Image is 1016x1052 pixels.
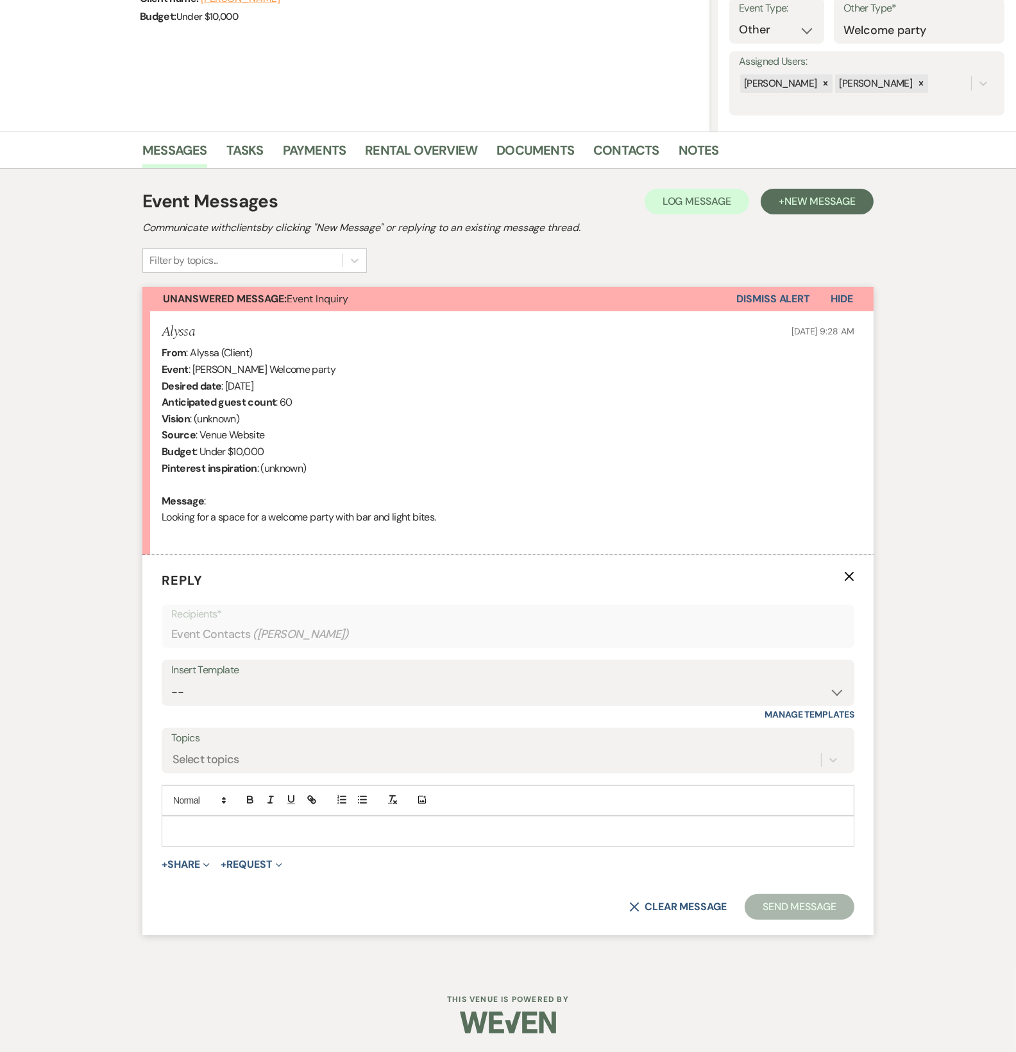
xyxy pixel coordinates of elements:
button: Unanswered Message:Event Inquiry [142,287,736,311]
label: Topics [171,729,845,748]
label: Assigned Users: [739,53,995,71]
div: Insert Template [171,661,845,680]
button: +New Message [761,189,874,214]
h5: Alyssa [162,324,195,340]
b: Budget [162,445,196,458]
a: Rental Overview [365,140,477,168]
span: Under $10,000 [176,10,239,23]
button: Send Message [745,894,854,920]
span: Log Message [663,194,731,208]
button: Dismiss Alert [736,287,810,311]
b: Message [162,494,205,508]
span: Hide [831,292,853,306]
h2: Communicate with clients by clicking "New Message" or replying to an existing message thread. [142,220,874,236]
strong: Unanswered Message: [163,292,287,306]
b: Desired date [162,379,221,393]
button: Clear message [629,902,727,912]
span: + [162,859,167,870]
b: Event [162,363,189,376]
a: Tasks [226,140,264,168]
span: Event Inquiry [163,292,348,306]
a: Messages [142,140,207,168]
div: : Alyssa (Client) : [PERSON_NAME] Welcome party : [DATE] : 60 : (unknown) : Venue Website : Under... [162,345,854,542]
button: Request [221,859,282,870]
button: Share [162,859,210,870]
span: [DATE] 9:28 AM [792,325,854,337]
span: + [221,859,227,870]
span: ( [PERSON_NAME] ) [253,626,349,643]
span: Budget: [140,10,176,23]
button: Hide [810,287,874,311]
b: Anticipated guest count [162,395,276,409]
a: Notes [679,140,719,168]
button: Log Message [645,189,749,214]
b: Pinterest inspiration [162,461,257,475]
a: Documents [496,140,574,168]
p: Recipients* [171,606,845,623]
a: Manage Templates [765,709,854,720]
div: Filter by topics... [149,253,218,268]
h1: Event Messages [142,188,278,215]
b: Vision [162,412,190,426]
span: Reply [162,572,203,589]
div: Select topics [173,751,239,768]
div: [PERSON_NAME] [740,74,819,93]
b: Source [162,428,196,442]
div: Event Contacts [171,622,845,647]
img: Weven Logo [460,1000,556,1045]
b: From [162,346,186,359]
span: New Message [784,194,856,208]
a: Payments [283,140,346,168]
div: [PERSON_NAME] [835,74,914,93]
a: Contacts [593,140,659,168]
